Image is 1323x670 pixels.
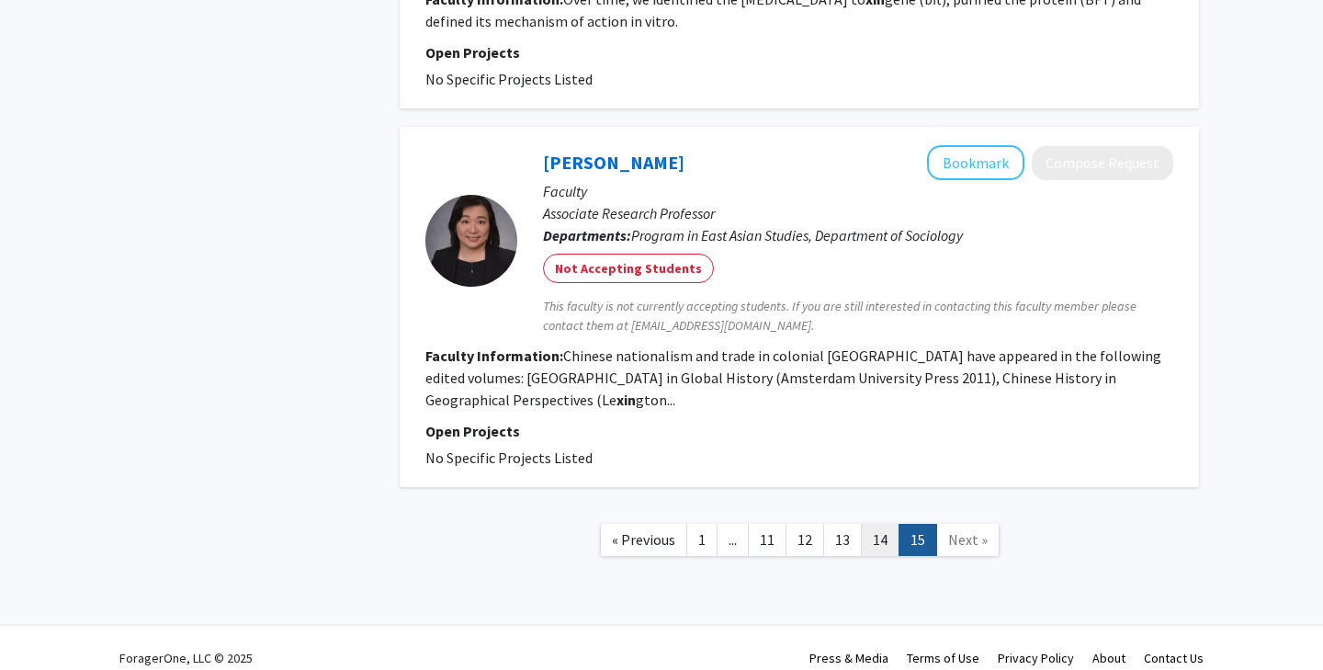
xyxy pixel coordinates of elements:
[543,226,631,244] b: Departments:
[425,420,1173,442] p: Open Projects
[425,346,563,365] b: Faculty Information:
[748,524,786,556] a: 11
[948,530,988,549] span: Next »
[616,391,636,409] b: xin
[1144,650,1204,666] a: Contact Us
[823,524,862,556] a: 13
[1032,146,1173,180] button: Compose Request to Huei-Ying Kuo
[425,346,1161,409] fg-read-more: Chinese nationalism and trade in colonial [GEOGRAPHIC_DATA] have appeared in the following edited...
[425,70,593,88] span: No Specific Projects Listed
[400,505,1199,580] nav: Page navigation
[861,524,899,556] a: 14
[686,524,718,556] a: 1
[936,524,1000,556] a: Next Page
[809,650,888,666] a: Press & Media
[425,449,593,467] span: No Specific Projects Listed
[543,297,1173,335] span: This faculty is not currently accepting students. If you are still interested in contacting this ...
[631,226,963,244] span: Program in East Asian Studies, Department of Sociology
[907,650,979,666] a: Terms of Use
[543,180,1173,202] p: Faculty
[729,530,737,549] span: ...
[543,202,1173,224] p: Associate Research Professor
[14,587,78,656] iframe: Chat
[600,524,687,556] a: Previous
[612,530,675,549] span: « Previous
[1092,650,1125,666] a: About
[927,145,1024,180] button: Add Huei-Ying Kuo to Bookmarks
[425,41,1173,63] p: Open Projects
[543,151,684,174] a: [PERSON_NAME]
[899,524,937,556] a: 15
[543,254,714,283] mat-chip: Not Accepting Students
[786,524,824,556] a: 12
[998,650,1074,666] a: Privacy Policy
